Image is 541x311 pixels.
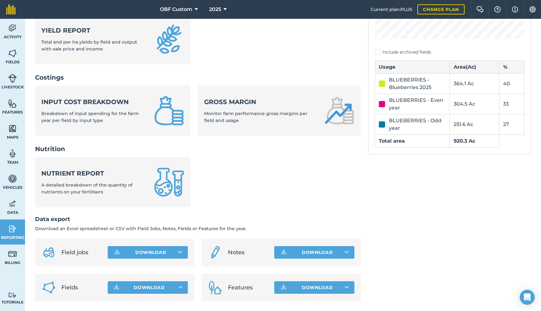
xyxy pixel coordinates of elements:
[499,114,524,134] td: 27
[8,124,17,133] img: svg+xml;base64,PHN2ZyB4bWxucz0iaHR0cDovL3d3dy53My5vcmcvMjAwMC9zdmciIHdpZHRoPSI1NiIgaGVpZ2h0PSI2MC...
[8,149,17,158] img: svg+xml;base64,PD94bWwgdmVyc2lvbj0iMS4wIiBlbmNvZGluZz0idXRmLTgiPz4KPCEtLSBHZW5lcmF0b3I6IEFkb2JlIE...
[41,98,147,106] strong: Input cost breakdown
[8,49,17,58] img: svg+xml;base64,PHN2ZyB4bWxucz0iaHR0cDovL3d3dy53My5vcmcvMjAwMC9zdmciIHdpZHRoPSI1NiIgaGVpZ2h0PSI2MC...
[280,284,287,291] img: Download icon
[417,4,465,14] a: Change plan
[35,145,361,153] h2: Nutrition
[35,86,190,136] a: Input cost breakdownBreakdown of input spending for the farm year per field by input type
[35,215,361,224] h2: Data export
[450,94,499,114] td: 304.5 Ac
[108,281,188,294] button: Download
[494,6,501,13] img: A question mark icon
[134,284,165,291] span: Download
[198,86,361,136] a: Gross marginMonitor farm performance gross margins per field and usage
[41,245,56,260] img: svg+xml;base64,PD94bWwgdmVyc2lvbj0iMS4wIiBlbmNvZGluZz0idXRmLTgiPz4KPCEtLSBHZW5lcmF0b3I6IEFkb2JlIE...
[389,117,446,132] div: BLUEBERRIES - Odd year
[8,224,17,234] img: svg+xml;base64,PD94bWwgdmVyc2lvbj0iMS4wIiBlbmNvZGluZz0idXRmLTgiPz4KPCEtLSBHZW5lcmF0b3I6IEFkb2JlIE...
[35,225,361,232] p: Download an Excel spreadsheet or CSV with Field Jobs, Notes, Fields or Features for the year.
[280,249,287,256] img: Download icon
[529,6,536,13] img: A cog icon
[454,138,475,144] strong: 920.3 Ac
[512,6,518,13] img: svg+xml;base64,PHN2ZyB4bWxucz0iaHR0cDovL3d3dy53My5vcmcvMjAwMC9zdmciIHdpZHRoPSIxNyIgaGVpZ2h0PSIxNy...
[160,6,192,13] span: OBF Custom
[499,61,524,73] th: %
[154,96,184,126] img: Input cost breakdown
[450,61,499,73] th: Area ( Ac )
[228,283,269,292] span: Features
[35,157,190,207] a: Nutrient reportA detailed breakdown of the quantity of nutrients on your fertilisers
[208,245,223,260] img: svg+xml;base64,PD94bWwgdmVyc2lvbj0iMS4wIiBlbmNvZGluZz0idXRmLTgiPz4KPCEtLSBHZW5lcmF0b3I6IEFkb2JlIE...
[41,280,56,295] img: Fields icon
[520,290,535,305] div: Open Intercom Messenger
[154,167,184,197] img: Nutrient report
[8,99,17,108] img: svg+xml;base64,PHN2ZyB4bWxucz0iaHR0cDovL3d3dy53My5vcmcvMjAwMC9zdmciIHdpZHRoPSI1NiIgaGVpZ2h0PSI2MC...
[8,74,17,83] img: svg+xml;base64,PD94bWwgdmVyc2lvbj0iMS4wIiBlbmNvZGluZz0idXRmLTgiPz4KPCEtLSBHZW5lcmF0b3I6IEFkb2JlIE...
[41,182,132,195] span: A detailed breakdown of the quantity of nutrients on your fertilisers
[8,292,17,298] img: svg+xml;base64,PD94bWwgdmVyc2lvbj0iMS4wIiBlbmNvZGluZz0idXRmLTgiPz4KPCEtLSBHZW5lcmF0b3I6IEFkb2JlIE...
[8,249,17,259] img: svg+xml;base64,PD94bWwgdmVyc2lvbj0iMS4wIiBlbmNvZGluZz0idXRmLTgiPz4KPCEtLSBHZW5lcmF0b3I6IEFkb2JlIE...
[450,114,499,134] td: 251.6 Ac
[389,97,446,112] div: BLUEBERRIES - Even year
[208,280,223,295] img: Features icon
[154,24,184,54] img: Yield report
[41,169,147,178] strong: Nutrient report
[35,73,361,82] h2: Costings
[8,174,17,183] img: svg+xml;base64,PD94bWwgdmVyc2lvbj0iMS4wIiBlbmNvZGluZz0idXRmLTgiPz4KPCEtLSBHZW5lcmF0b3I6IEFkb2JlIE...
[375,61,450,73] th: Usage
[204,98,317,106] strong: Gross margin
[274,281,354,294] button: Download
[379,138,405,144] strong: Total area
[8,24,17,33] img: svg+xml;base64,PD94bWwgdmVyc2lvbj0iMS4wIiBlbmNvZGluZz0idXRmLTgiPz4KPCEtLSBHZW5lcmF0b3I6IEFkb2JlIE...
[61,248,103,257] span: Field jobs
[209,6,221,13] span: 2025
[324,96,354,126] img: Gross margin
[450,73,499,94] td: 364.1 Ac
[228,248,269,257] span: Notes
[389,76,446,91] div: BLUEBERRIES - Blueberries 2025
[204,111,307,123] span: Monitor farm performance gross margins per field and usage
[108,246,188,259] button: Download
[41,39,137,52] span: Total and per ha yields by field and output with sale price and income
[113,249,121,256] img: Download icon
[41,26,147,35] strong: Yield report
[499,73,524,94] td: 40
[375,49,524,55] label: Include archived fields
[499,94,524,114] td: 33
[41,111,139,123] span: Breakdown of input spending for the farm year per field by input type
[371,6,412,13] span: Current plan : PLUS
[6,4,16,14] img: fieldmargin Logo
[274,246,354,259] button: Download
[476,6,484,13] img: Two speech bubbles overlapping with the left bubble in the forefront
[61,283,103,292] span: Fields
[8,199,17,208] img: svg+xml;base64,PD94bWwgdmVyc2lvbj0iMS4wIiBlbmNvZGluZz0idXRmLTgiPz4KPCEtLSBHZW5lcmF0b3I6IEFkb2JlIE...
[35,14,190,64] a: Yield reportTotal and per ha yields by field and output with sale price and income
